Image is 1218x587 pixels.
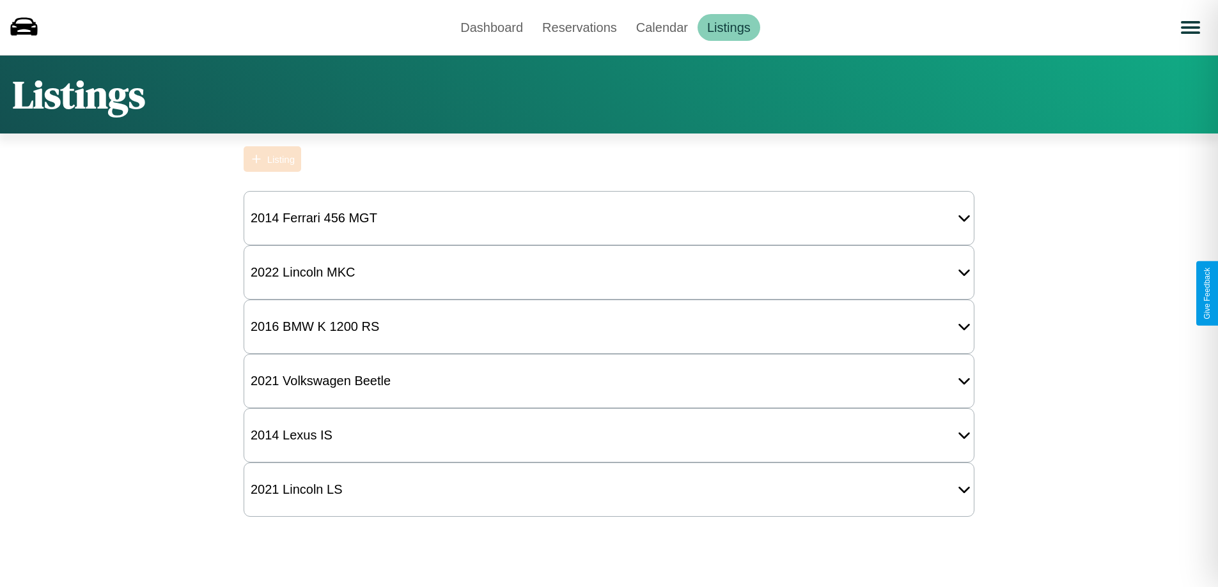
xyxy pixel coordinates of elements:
[244,204,384,232] div: 2014 Ferrari 456 MGT
[267,154,295,165] div: Listing
[244,367,397,395] div: 2021 Volkswagen Beetle
[13,68,145,121] h1: Listings
[244,259,361,286] div: 2022 Lincoln MKC
[698,14,760,41] a: Listings
[1173,10,1208,45] button: Open menu
[244,146,301,172] button: Listing
[627,14,698,41] a: Calendar
[244,313,386,340] div: 2016 BMW K 1200 RS
[244,476,348,503] div: 2021 Lincoln LS
[533,14,627,41] a: Reservations
[451,14,533,41] a: Dashboard
[1203,268,1212,319] div: Give Feedback
[244,422,339,449] div: 2014 Lexus IS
